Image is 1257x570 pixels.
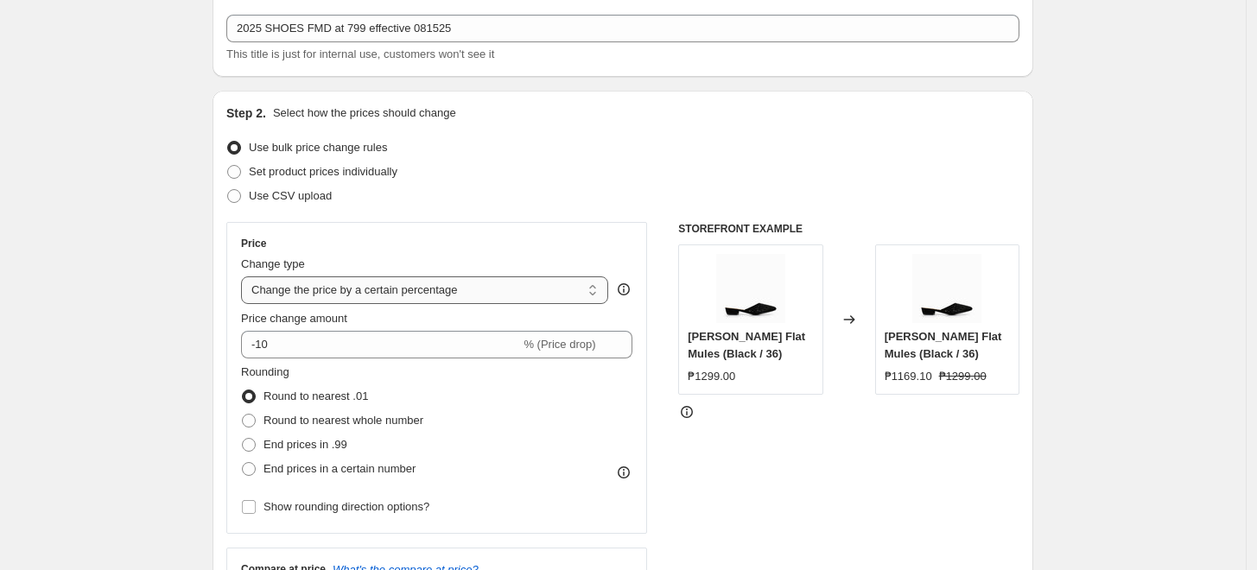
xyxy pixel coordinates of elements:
span: [PERSON_NAME] Flat Mules (Black / 36) [885,330,1002,360]
h2: Step 2. [226,104,266,122]
span: End prices in a certain number [263,462,416,475]
span: Change type [241,257,305,270]
span: % (Price drop) [524,338,595,351]
span: Round to nearest whole number [263,414,423,427]
span: End prices in .99 [263,438,347,451]
input: -15 [241,331,520,358]
div: ₱1169.10 [885,368,932,385]
span: Use bulk price change rules [249,141,387,154]
span: Price change amount [241,312,347,325]
span: This title is just for internal use, customers won't see it [226,47,494,60]
strike: ₱1299.00 [939,368,987,385]
h6: STOREFRONT EXAMPLE [678,222,1019,236]
input: 30% off holiday sale [226,15,1019,42]
img: Skinner_Black_2_80x.jpg [716,254,785,323]
span: Rounding [241,365,289,378]
span: Use CSV upload [249,189,332,202]
h3: Price [241,237,266,250]
div: help [615,281,632,298]
span: Set product prices individually [249,165,397,178]
span: Round to nearest .01 [263,389,368,402]
div: ₱1299.00 [688,368,735,385]
img: Skinner_Black_2_80x.jpg [912,254,981,323]
p: Select how the prices should change [273,104,456,122]
span: Show rounding direction options? [263,500,429,513]
span: [PERSON_NAME] Flat Mules (Black / 36) [688,330,805,360]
